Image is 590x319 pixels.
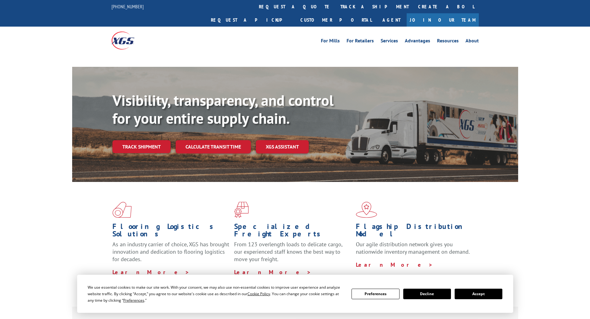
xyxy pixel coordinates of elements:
[455,289,502,299] button: Accept
[356,241,470,255] span: Our agile distribution network gives you nationwide inventory management on demand.
[247,291,270,296] span: Cookie Policy
[123,298,144,303] span: Preferences
[112,202,132,218] img: xgs-icon-total-supply-chain-intelligence-red
[77,275,513,313] div: Cookie Consent Prompt
[234,202,249,218] img: xgs-icon-focused-on-flooring-red
[407,13,479,27] a: Join Our Team
[112,241,229,263] span: As an industry carrier of choice, XGS has brought innovation and dedication to flooring logistics...
[296,13,376,27] a: Customer Portal
[437,38,459,45] a: Resources
[347,38,374,45] a: For Retailers
[256,140,309,153] a: XGS ASSISTANT
[112,140,171,153] a: Track shipment
[206,13,296,27] a: Request a pickup
[111,3,144,10] a: [PHONE_NUMBER]
[234,223,351,241] h1: Specialized Freight Experts
[176,140,251,153] a: Calculate transit time
[112,223,229,241] h1: Flooring Logistics Solutions
[234,241,351,268] p: From 123 overlength loads to delicate cargo, our experienced staff knows the best way to move you...
[88,284,344,304] div: We use essential cookies to make our site work. With your consent, we may also use non-essential ...
[376,13,407,27] a: Agent
[381,38,398,45] a: Services
[403,289,451,299] button: Decline
[356,223,473,241] h1: Flagship Distribution Model
[112,91,334,128] b: Visibility, transparency, and control for your entire supply chain.
[352,289,399,299] button: Preferences
[234,269,311,276] a: Learn More >
[112,269,190,276] a: Learn More >
[356,261,433,268] a: Learn More >
[321,38,340,45] a: For Mills
[465,38,479,45] a: About
[405,38,430,45] a: Advantages
[356,202,377,218] img: xgs-icon-flagship-distribution-model-red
